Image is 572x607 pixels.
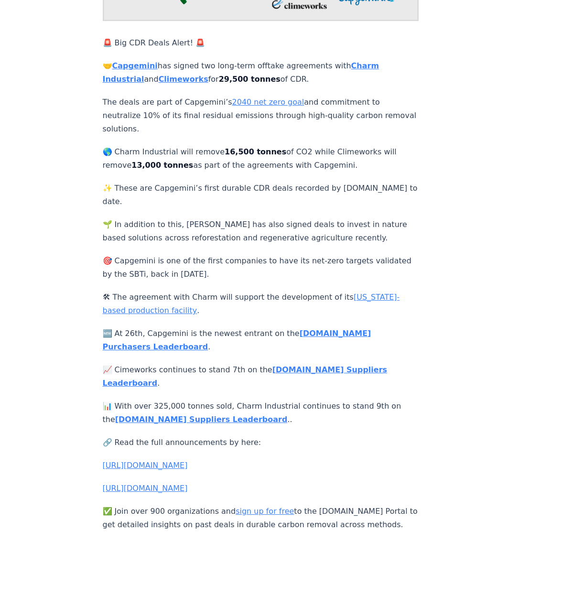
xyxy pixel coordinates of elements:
p: 🤝 has signed two long-term offtake agreements with and for of CDR. [103,59,419,86]
p: 📊 With over 325,000 tonnes sold, Charm Industrial continues to stand 9th on the .. [103,400,419,426]
a: [URL][DOMAIN_NAME] [103,484,188,493]
a: 2040 net zero goal [232,98,304,107]
p: The deals are part of Capgemini’s and commitment to neutralize 10% of its final residual emission... [103,96,419,136]
p: 🌎 Charm Industrial will remove of CO2 while Climeworks will remove as part of the agreements with... [103,145,419,172]
a: sign up for free [236,507,294,516]
a: [URL][DOMAIN_NAME] [103,461,188,470]
p: 🆕 At 26th, Capgemini is the newest entrant on the . [103,327,419,354]
p: ✨ These are Capgemini’s first durable CDR deals recorded by [DOMAIN_NAME] to date. [103,182,419,208]
p: 🛠 The agreement with Charm will support the development of its . [103,291,419,317]
p: 🌱 In addition to this, [PERSON_NAME] has also signed deals to invest in nature based solutions ac... [103,218,419,245]
a: [DOMAIN_NAME] Suppliers Leaderboard [115,415,288,424]
p: ✅ Join over 900 organizations and to the [DOMAIN_NAME] Portal to get detailed insights on past de... [103,505,419,531]
p: 🔗 Read the full announcements by here: [103,436,419,449]
a: Capgemini [112,61,158,70]
p: 📈 Cimeworks continues to stand 7th on the . [103,363,419,390]
p: 🎯 Capgemini is one of the first companies to have its net-zero targets validated by the SBTi, bac... [103,254,419,281]
strong: 29,500 tonnes [219,75,281,84]
strong: 13,000 tonnes [131,161,193,170]
p: 🚨 Big CDR Deals Alert! 🚨 [103,36,419,50]
strong: 16,500 tonnes [225,147,286,156]
a: Climeworks [159,75,208,84]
